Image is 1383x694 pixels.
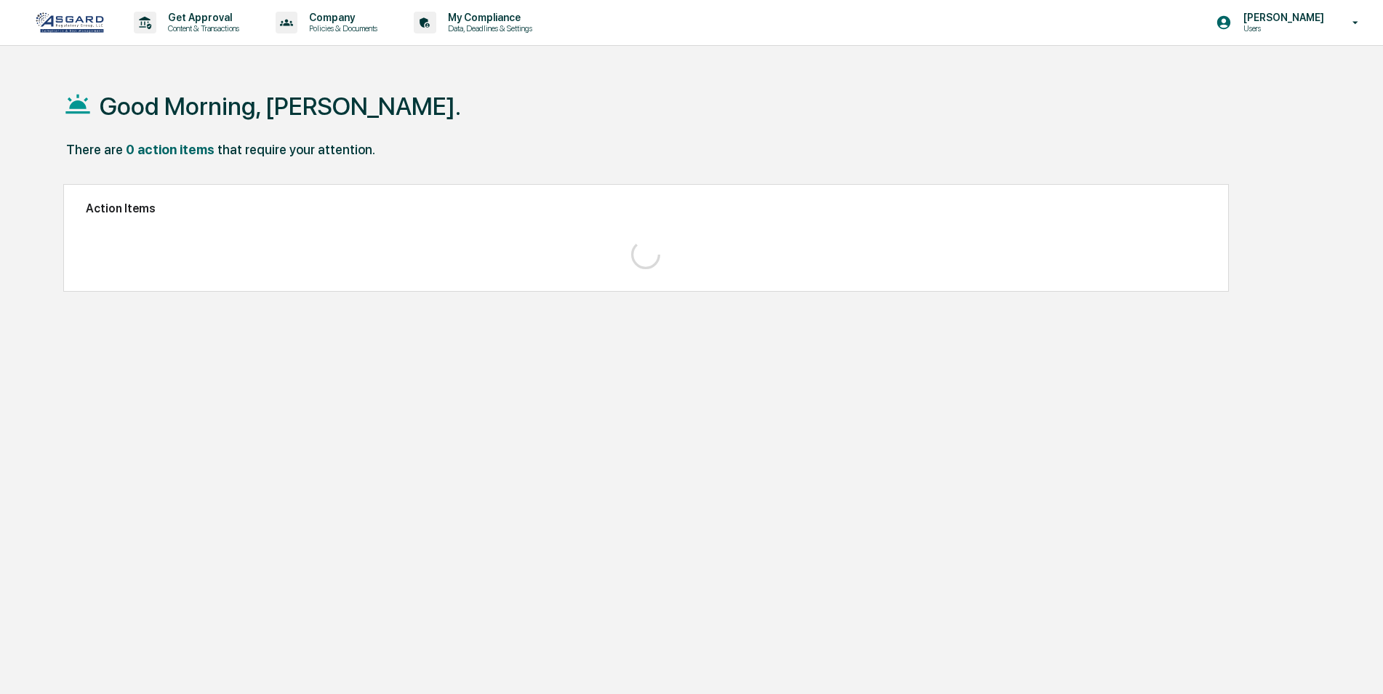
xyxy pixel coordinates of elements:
[100,92,461,121] h1: Good Morning, [PERSON_NAME].
[217,142,375,157] div: that require your attention.
[35,12,105,33] img: logo
[126,142,215,157] div: 0 action items
[86,202,1206,215] h2: Action Items
[297,12,385,23] p: Company
[1232,23,1331,33] p: Users
[156,12,246,23] p: Get Approval
[436,23,540,33] p: Data, Deadlines & Settings
[297,23,385,33] p: Policies & Documents
[1232,12,1331,23] p: [PERSON_NAME]
[66,142,123,157] div: There are
[436,12,540,23] p: My Compliance
[156,23,246,33] p: Content & Transactions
